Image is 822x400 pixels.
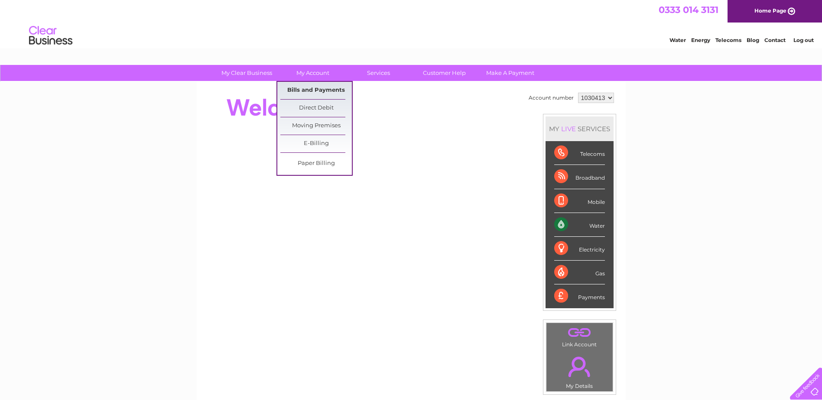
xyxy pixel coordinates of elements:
[546,323,613,350] td: Link Account
[554,165,605,189] div: Broadband
[691,37,710,43] a: Energy
[546,116,614,141] div: MY SERVICES
[554,141,605,165] div: Telecoms
[29,23,73,49] img: logo.png
[659,4,718,15] a: 0333 014 3131
[211,65,283,81] a: My Clear Business
[554,261,605,284] div: Gas
[280,117,352,135] a: Moving Premises
[554,237,605,261] div: Electricity
[207,5,616,42] div: Clear Business is a trading name of Verastar Limited (registered in [GEOGRAPHIC_DATA] No. 3667643...
[764,37,786,43] a: Contact
[554,284,605,308] div: Payments
[559,125,578,133] div: LIVE
[546,349,613,392] td: My Details
[715,37,741,43] a: Telecoms
[669,37,686,43] a: Water
[280,100,352,117] a: Direct Debit
[280,155,352,172] a: Paper Billing
[554,213,605,237] div: Water
[280,82,352,99] a: Bills and Payments
[474,65,546,81] a: Make A Payment
[526,90,576,105] td: Account number
[280,135,352,152] a: E-Billing
[554,189,605,213] div: Mobile
[549,325,611,340] a: .
[343,65,414,81] a: Services
[793,37,814,43] a: Log out
[747,37,759,43] a: Blog
[277,65,348,81] a: My Account
[549,352,611,382] a: .
[409,65,480,81] a: Customer Help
